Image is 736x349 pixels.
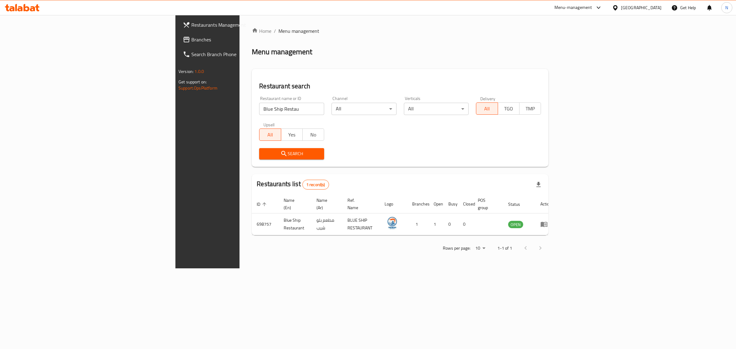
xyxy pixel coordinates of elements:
[332,103,397,115] div: All
[191,51,293,58] span: Search Branch Phone
[178,32,298,47] a: Branches
[303,182,329,188] span: 1 record(s)
[458,195,473,213] th: Closed
[621,4,661,11] div: [GEOGRAPHIC_DATA]
[407,195,429,213] th: Branches
[262,130,278,139] span: All
[478,197,496,211] span: POS group
[508,201,528,208] span: Status
[480,96,496,101] label: Delivery
[443,213,458,235] td: 0
[347,197,372,211] span: Ref. Name
[305,130,322,139] span: No
[302,180,329,190] div: Total records count
[264,150,319,158] span: Search
[278,27,319,35] span: Menu management
[508,221,523,228] span: OPEN
[252,27,548,35] nav: breadcrumb
[257,179,329,190] h2: Restaurants list
[497,244,512,252] p: 1-1 of 1
[385,215,400,231] img: Blue Ship Restaurant
[252,195,557,235] table: enhanced table
[263,122,275,127] label: Upsell
[178,47,298,62] a: Search Branch Phone
[178,17,298,32] a: Restaurants Management
[429,213,443,235] td: 1
[443,195,458,213] th: Busy
[257,201,268,208] span: ID
[554,4,592,11] div: Menu-management
[178,78,207,86] span: Get support on:
[519,102,541,115] button: TMP
[458,213,473,235] td: 0
[500,104,517,113] span: TGO
[473,244,488,253] div: Rows per page:
[725,4,728,11] span: N
[191,36,293,43] span: Branches
[284,197,304,211] span: Name (En)
[498,102,519,115] button: TGO
[312,213,343,235] td: مطعم بلو شيب
[476,102,498,115] button: All
[531,177,546,192] div: Export file
[259,128,281,141] button: All
[281,128,303,141] button: Yes
[259,148,324,159] button: Search
[178,67,194,75] span: Version:
[380,195,407,213] th: Logo
[302,128,324,141] button: No
[178,84,217,92] a: Support.OpsPlatform
[535,195,557,213] th: Action
[404,103,469,115] div: All
[443,244,470,252] p: Rows per page:
[343,213,380,235] td: BLUE SHIP RESTAURANT
[522,104,539,113] span: TMP
[194,67,204,75] span: 1.0.0
[479,104,495,113] span: All
[191,21,293,29] span: Restaurants Management
[407,213,429,235] td: 1
[259,103,324,115] input: Search for restaurant name or ID..
[259,82,541,91] h2: Restaurant search
[429,195,443,213] th: Open
[284,130,300,139] span: Yes
[316,197,335,211] span: Name (Ar)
